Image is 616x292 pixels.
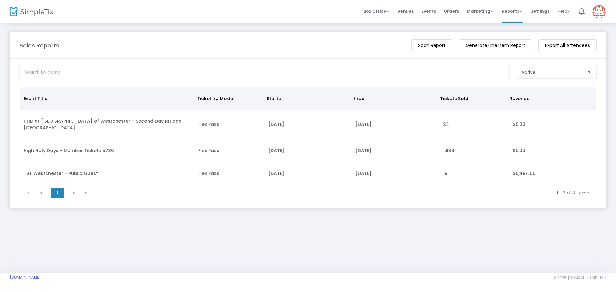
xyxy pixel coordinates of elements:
th: Ticketing Mode [193,87,263,110]
td: Flex Pass [194,139,264,162]
th: Event Title [20,87,193,110]
td: Flex Pass [194,162,264,185]
span: © 2025 [DOMAIN_NAME] Inc. [553,276,606,281]
m-button: Generate Line Item Report [459,39,532,51]
span: Events [421,3,436,19]
td: [DATE] [352,162,439,185]
td: [DATE] [352,139,439,162]
td: $0.00 [509,139,596,162]
span: Reports [502,8,523,14]
td: [DATE] [264,110,352,139]
td: $6,494.00 [509,162,596,185]
span: Active [521,69,536,76]
input: Search by name [19,66,510,79]
td: 19 [439,162,509,185]
th: Ends [349,87,436,110]
td: [DATE] [264,162,352,185]
td: Flex Pass [194,110,264,139]
td: [DATE] [264,139,352,162]
m-button: Export All Attendees [538,39,597,51]
span: Revenue [509,95,529,102]
a: [DOMAIN_NAME] [10,275,41,280]
m-panel-title: Sales Reports [19,41,59,50]
td: HHD at [GEOGRAPHIC_DATA] of Westchester - Second Day RH and [GEOGRAPHIC_DATA] [20,110,194,139]
div: Data table [20,87,596,185]
th: Starts [263,87,350,110]
kendo-pager-info: 1 - 3 of 3 items [97,190,589,196]
span: Settings [530,3,549,19]
span: Marketing [467,8,494,14]
th: Tickets Sold [436,87,506,110]
span: Page 1 [51,188,64,198]
td: 1,934 [439,139,509,162]
span: Box Office [364,8,390,14]
td: 24 [439,110,509,139]
td: TST Westchester - Public Guest [20,162,194,185]
td: [DATE] [352,110,439,139]
m-button: Scan Report [411,39,452,51]
span: Orders [444,3,459,19]
td: High Holy Days - Member Tickets 5786 [20,139,194,162]
span: Help [557,8,571,14]
button: Select [585,66,594,78]
td: $0.00 [509,110,596,139]
span: Venues [397,3,414,19]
